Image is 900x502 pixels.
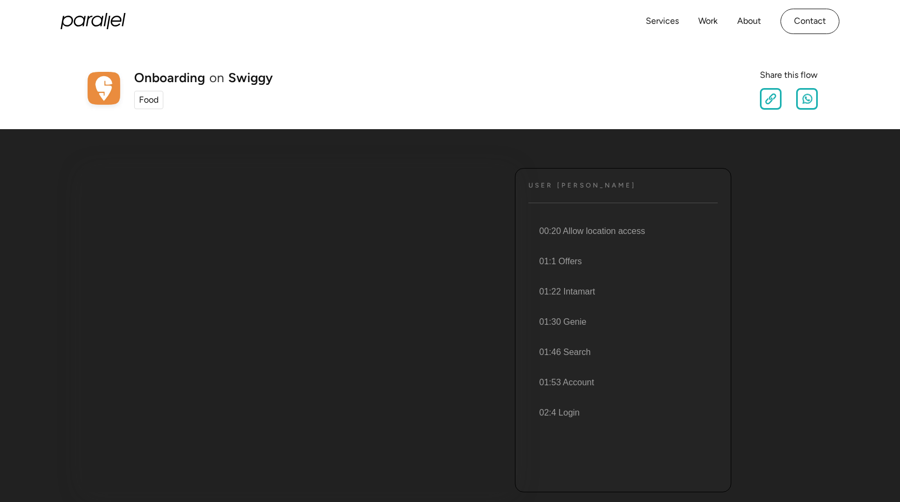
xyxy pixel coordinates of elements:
a: Swiggy [228,71,273,84]
a: About [737,14,761,29]
li: 01:1 Offers [526,246,718,277]
div: on [209,71,224,84]
li: 01:46 Search [526,337,718,367]
h1: Onboarding [134,71,205,84]
li: 02:4 Login [526,398,718,428]
a: home [61,13,125,29]
div: Share this flow [760,69,818,82]
a: Services [646,14,679,29]
li: 00:20 Allow location access [526,216,718,246]
a: Work [698,14,718,29]
li: 01:53 Account [526,367,718,398]
h4: User [PERSON_NAME] [528,182,636,190]
a: Contact [780,9,839,34]
a: Food [134,91,163,109]
li: 01:30 Genie [526,307,718,337]
div: Food [139,93,158,106]
li: 01:22 Intamart [526,277,718,307]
